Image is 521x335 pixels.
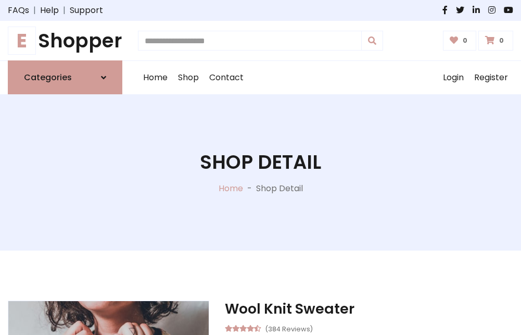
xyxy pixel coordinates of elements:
[8,29,122,52] h1: Shopper
[256,182,303,195] p: Shop Detail
[265,322,313,334] small: (384 Reviews)
[225,301,513,317] h3: Wool Knit Sweater
[138,61,173,94] a: Home
[173,61,204,94] a: Shop
[443,31,477,51] a: 0
[8,27,36,55] span: E
[478,31,513,51] a: 0
[8,4,29,17] a: FAQs
[8,29,122,52] a: EShopper
[497,36,506,45] span: 0
[469,61,513,94] a: Register
[438,61,469,94] a: Login
[204,61,249,94] a: Contact
[40,4,59,17] a: Help
[29,4,40,17] span: |
[460,36,470,45] span: 0
[243,182,256,195] p: -
[219,182,243,194] a: Home
[200,151,321,173] h1: Shop Detail
[8,60,122,94] a: Categories
[24,72,72,82] h6: Categories
[59,4,70,17] span: |
[70,4,103,17] a: Support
